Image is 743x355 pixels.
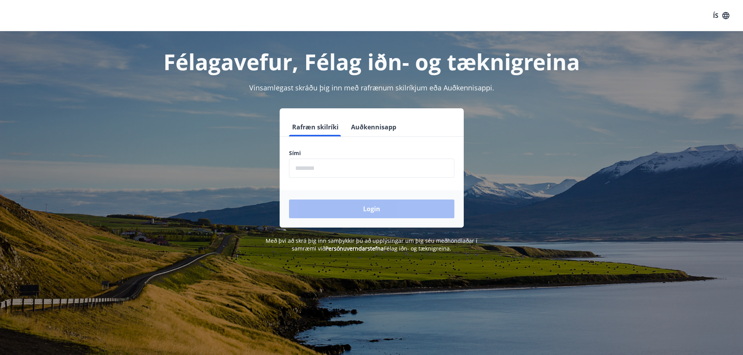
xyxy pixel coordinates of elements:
button: Auðkennisapp [348,118,399,136]
label: Sími [289,149,454,157]
span: Með því að skrá þig inn samþykkir þú að upplýsingar um þig séu meðhöndlaðar í samræmi við Félag i... [266,237,477,252]
h1: Félagavefur, Félag iðn- og tæknigreina [100,47,643,76]
span: Vinsamlegast skráðu þig inn með rafrænum skilríkjum eða Auðkennisappi. [249,83,494,92]
button: Rafræn skilríki [289,118,342,136]
a: Persónuverndarstefna [325,245,384,252]
button: ÍS [709,9,734,23]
